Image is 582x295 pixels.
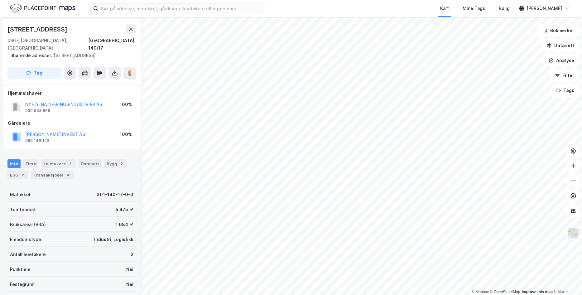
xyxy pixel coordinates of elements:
button: Datasett [541,39,580,52]
div: Eiendomstype [10,236,41,243]
div: 2 [20,172,26,178]
div: Festegrunn [10,281,34,288]
div: Datasett [78,159,102,168]
span: Tilhørende adresser: [7,53,54,58]
button: Bokmerker [537,24,580,37]
div: [GEOGRAPHIC_DATA], 140/17 [88,37,136,52]
img: Z [567,227,579,239]
div: 0667, [GEOGRAPHIC_DATA], [GEOGRAPHIC_DATA] [7,37,88,52]
div: 2 [131,251,133,258]
div: [PERSON_NAME] [527,5,562,12]
button: Tag [7,67,61,79]
div: Gårdeiere [8,119,136,127]
div: Bygg [104,159,127,168]
div: Hjemmelshaver [8,89,136,97]
div: Punktleie [10,266,31,273]
iframe: Chat Widget [551,265,582,295]
div: 100% [120,101,132,108]
div: 2 [67,161,73,167]
div: Bruksareal (BRA) [10,221,46,228]
div: Transaksjoner [31,171,74,179]
div: Bolig [499,5,510,12]
button: Tags [551,84,580,97]
button: Analyse [543,54,580,67]
div: Kart [440,5,449,12]
a: OpenStreetMap [490,290,520,294]
button: Filter [550,69,580,82]
div: Info [7,159,21,168]
div: Tomteareal [10,206,35,213]
div: Leietakere [41,159,76,168]
div: Industri, Logistikk [94,236,133,243]
div: Nei [126,281,133,288]
div: Nei [126,266,133,273]
div: Antall leietakere [10,251,46,258]
a: Mapbox [472,290,489,294]
div: Mine Tags [463,5,485,12]
div: 989 149 148 [25,138,50,143]
div: 1 684 ㎡ [116,221,133,228]
div: Kontrollprogram for chat [551,265,582,295]
div: 930 953 865 [25,108,50,113]
div: 301-140-17-0-0 [97,191,133,198]
div: 4 [65,172,71,178]
div: ESG [7,171,28,179]
a: Improve this map [522,290,553,294]
input: Søk på adresse, matrikkel, gårdeiere, leietakere eller personer [98,4,265,13]
div: Matrikkel [10,191,30,198]
div: [STREET_ADDRESS] [7,52,131,59]
img: logo.f888ab2527a4732fd821a326f86c7f29.svg [10,3,75,14]
div: 2 [118,161,125,167]
div: [STREET_ADDRESS] [7,24,69,34]
div: 100% [120,131,132,138]
div: 5 475 ㎡ [116,206,133,213]
div: Eiere [23,159,39,168]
